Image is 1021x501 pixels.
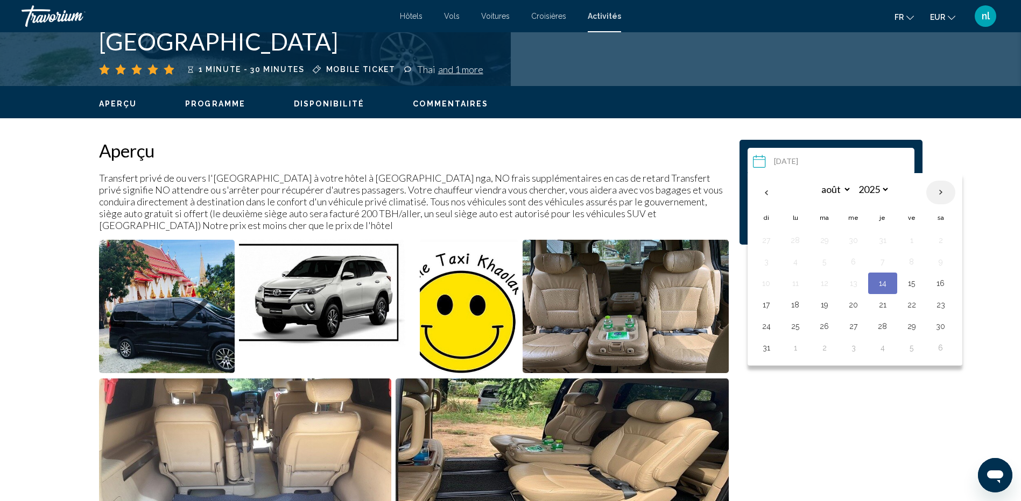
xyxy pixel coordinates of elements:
[99,99,137,108] span: Aperçu
[930,9,955,25] button: Change currency
[903,233,920,248] button: Day 1
[758,233,775,248] button: Day 27
[420,239,518,374] button: Open full-screen image slider
[874,319,891,334] button: Day 28
[816,180,851,199] select: Select month
[932,297,949,312] button: Day 23
[932,276,949,291] button: Day 16
[239,239,416,374] button: Open full-screen image slider
[932,340,949,355] button: Day 6
[895,13,904,22] span: fr
[99,140,729,161] h2: Aperçu
[874,233,891,248] button: Day 31
[845,276,862,291] button: Day 13
[199,65,305,74] span: 1 minute - 30 minutes
[787,319,804,334] button: Day 25
[758,319,775,334] button: Day 24
[588,12,621,20] a: Activités
[523,239,729,374] button: Open full-screen image slider
[874,254,891,269] button: Day 7
[816,319,833,334] button: Day 26
[816,276,833,291] button: Day 12
[444,12,460,20] a: Vols
[903,297,920,312] button: Day 22
[758,297,775,312] button: Day 17
[787,276,804,291] button: Day 11
[845,319,862,334] button: Day 27
[845,254,862,269] button: Day 6
[413,99,488,109] button: Commentaires
[978,458,1012,492] iframe: Bouton de lancement de la fenêtre de messagerie
[531,12,566,20] a: Croisières
[185,99,245,109] button: Programme
[926,180,955,205] button: Next month
[895,9,914,25] button: Change language
[185,99,245,108] span: Programme
[400,12,423,20] a: Hôtels
[752,180,781,205] button: Previous month
[932,254,949,269] button: Day 9
[903,254,920,269] button: Day 8
[816,233,833,248] button: Day 29
[99,99,137,109] button: Aperçu
[845,340,862,355] button: Day 3
[294,99,364,108] span: Disponibilité
[758,276,775,291] button: Day 10
[326,65,396,74] span: Mobile ticket
[22,5,389,27] a: Travorium
[816,340,833,355] button: Day 2
[874,276,891,291] button: Day 14
[99,172,729,231] p: Transfert privé de ou vers l'[GEOGRAPHIC_DATA] à votre hôtel à [GEOGRAPHIC_DATA] nga, NO frais su...
[438,63,483,75] span: and 1 more
[417,63,483,75] div: Thai
[481,12,510,20] a: Voitures
[758,340,775,355] button: Day 31
[874,297,891,312] button: Day 21
[294,99,364,109] button: Disponibilité
[758,254,775,269] button: Day 3
[930,13,945,22] span: EUR
[932,233,949,248] button: Day 2
[855,180,890,199] select: Select year
[903,340,920,355] button: Day 5
[874,340,891,355] button: Day 4
[932,319,949,334] button: Day 30
[787,297,804,312] button: Day 18
[845,297,862,312] button: Day 20
[413,99,488,108] span: Commentaires
[816,297,833,312] button: Day 19
[903,319,920,334] button: Day 29
[99,239,235,374] button: Open full-screen image slider
[971,5,999,27] button: User Menu
[787,254,804,269] button: Day 4
[787,233,804,248] button: Day 28
[903,276,920,291] button: Day 15
[787,340,804,355] button: Day 1
[982,11,990,22] span: nl
[845,233,862,248] button: Day 30
[816,254,833,269] button: Day 5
